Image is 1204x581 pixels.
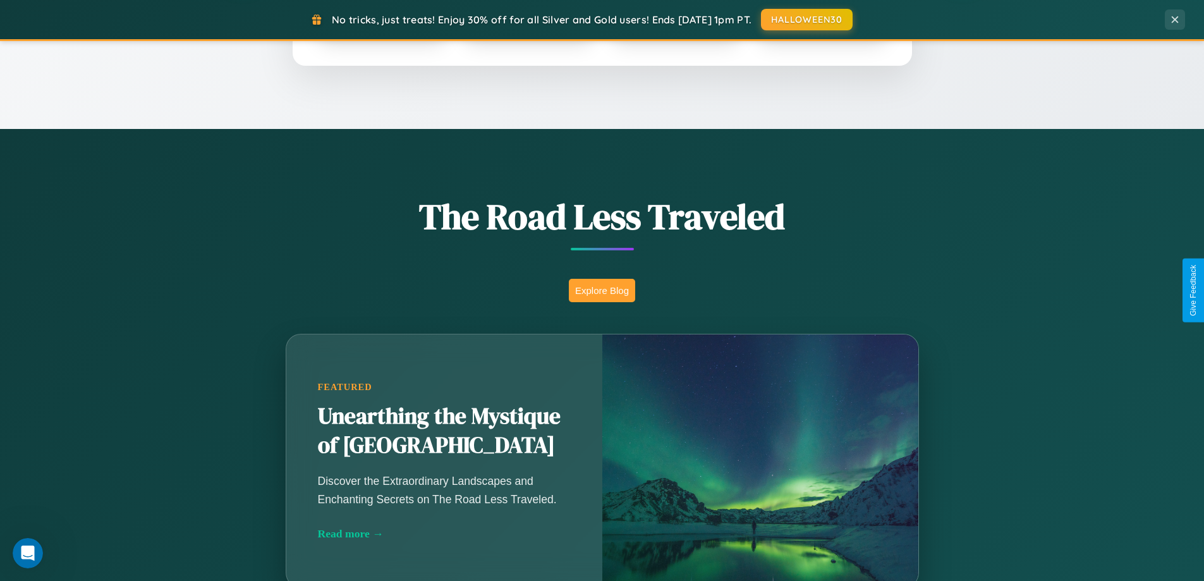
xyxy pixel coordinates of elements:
button: Explore Blog [569,279,635,302]
p: Discover the Extraordinary Landscapes and Enchanting Secrets on The Road Less Traveled. [318,472,571,508]
h2: Unearthing the Mystique of [GEOGRAPHIC_DATA] [318,402,571,460]
span: No tricks, just treats! Enjoy 30% off for all Silver and Gold users! Ends [DATE] 1pm PT. [332,13,751,26]
iframe: Intercom live chat [13,538,43,568]
h1: The Road Less Traveled [223,192,982,241]
button: HALLOWEEN30 [761,9,853,30]
div: Read more → [318,527,571,541]
div: Featured [318,382,571,393]
div: Give Feedback [1189,265,1198,316]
